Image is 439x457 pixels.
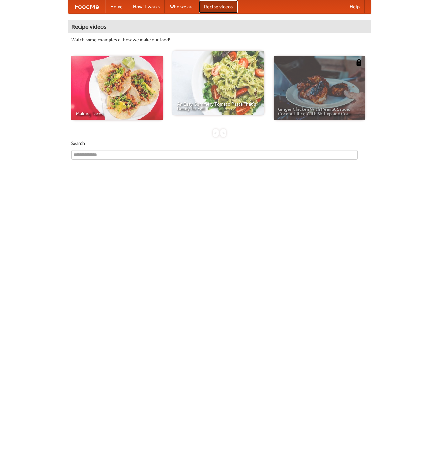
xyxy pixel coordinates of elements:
a: Recipe videos [199,0,238,13]
a: How it works [128,0,165,13]
a: FoodMe [68,0,105,13]
span: Making Tacos [76,111,159,116]
span: An Easy, Summery Tomato Pasta That's Ready for Fall [177,102,260,111]
a: Who we are [165,0,199,13]
h5: Search [71,140,368,147]
h4: Recipe videos [68,20,371,33]
div: » [220,129,226,137]
img: 483408.png [356,59,362,66]
div: « [213,129,219,137]
p: Watch some examples of how we make our food! [71,36,368,43]
a: Making Tacos [71,56,163,120]
a: An Easy, Summery Tomato Pasta That's Ready for Fall [172,51,264,115]
a: Help [345,0,365,13]
a: Home [105,0,128,13]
